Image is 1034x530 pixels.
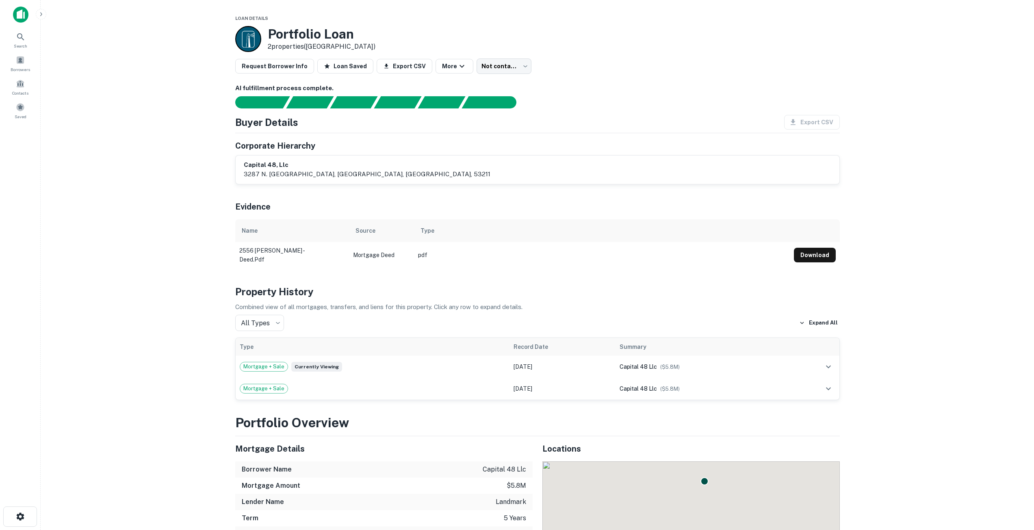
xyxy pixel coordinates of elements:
[291,362,342,372] span: Currently viewing
[317,59,373,74] button: Loan Saved
[235,302,840,312] p: Combined view of all mortgages, transfers, and liens for this property. Click any row to expand d...
[2,52,38,74] a: Borrowers
[2,100,38,121] a: Saved
[235,16,268,21] span: Loan Details
[235,140,315,152] h5: Corporate Hierarchy
[225,96,286,108] div: Sending borrower request to AI...
[236,338,510,356] th: Type
[240,363,288,371] span: Mortgage + Sale
[660,364,680,370] span: ($ 5.8M )
[15,113,26,120] span: Saved
[349,219,414,242] th: Source
[477,58,531,74] div: Not contacted
[822,382,835,396] button: expand row
[235,219,349,242] th: Name
[242,481,300,491] h6: Mortgage Amount
[268,26,375,42] h3: Portfolio Loan
[418,96,465,108] div: Principals found, still searching for contact information. This may take time...
[374,96,421,108] div: Principals found, AI now looking for contact information...
[242,226,258,236] div: Name
[509,338,615,356] th: Record Date
[349,242,414,268] td: Mortgage Deed
[242,513,258,523] h6: Term
[2,76,38,98] a: Contacts
[509,356,615,378] td: [DATE]
[12,90,28,96] span: Contacts
[483,465,526,474] p: capital 48 llc
[244,160,490,170] h6: capital 48, llc
[436,59,473,74] button: More
[620,363,657,370] span: capital 48 llc
[235,242,349,268] td: 2556 [PERSON_NAME] - deed.pdf
[377,59,432,74] button: Export CSV
[509,378,615,400] td: [DATE]
[14,43,27,49] span: Search
[660,386,680,392] span: ($ 5.8M )
[235,315,284,331] div: All Types
[235,219,840,265] div: scrollable content
[2,29,38,51] a: Search
[330,96,377,108] div: Documents found, AI parsing details...
[235,201,271,213] h5: Evidence
[822,360,835,374] button: expand row
[356,226,375,236] div: Source
[620,385,657,392] span: capital 48 llc
[235,115,298,130] h4: Buyer Details
[11,66,30,73] span: Borrowers
[244,169,490,179] p: 3287 n. [GEOGRAPHIC_DATA], [GEOGRAPHIC_DATA], [GEOGRAPHIC_DATA], 53211
[616,338,785,356] th: Summary
[242,497,284,507] h6: Lender Name
[235,413,840,433] h3: Portfolio Overview
[268,42,375,52] p: 2 properties ([GEOGRAPHIC_DATA])
[462,96,526,108] div: AI fulfillment process complete.
[542,443,840,455] h5: Locations
[242,465,292,474] h6: Borrower Name
[286,96,334,108] div: Your request is received and processing...
[235,59,314,74] button: Request Borrower Info
[414,219,790,242] th: Type
[235,443,533,455] h5: Mortgage Details
[414,242,790,268] td: pdf
[240,385,288,393] span: Mortgage + Sale
[421,226,434,236] div: Type
[496,497,526,507] p: landmark
[797,317,840,329] button: Expand All
[13,6,28,23] img: capitalize-icon.png
[235,84,840,93] h6: AI fulfillment process complete.
[507,481,526,491] p: $5.8m
[235,284,840,299] h4: Property History
[794,248,836,262] button: Download
[504,513,526,523] p: 5 years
